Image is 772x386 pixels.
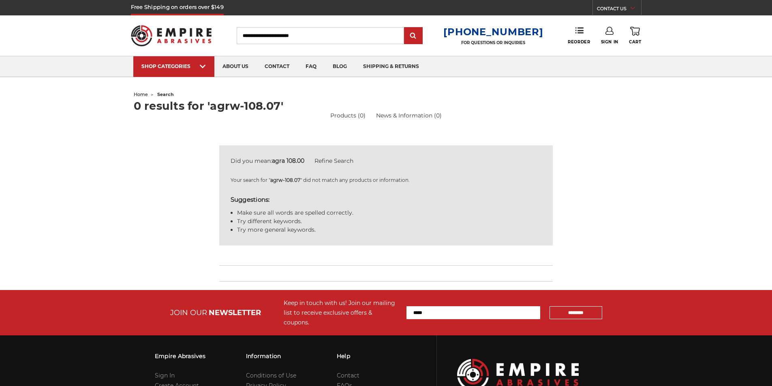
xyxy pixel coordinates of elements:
a: contact [257,56,297,77]
a: blog [325,56,355,77]
div: Keep in touch with us! Join our mailing list to receive exclusive offers & coupons. [284,298,398,327]
span: Reorder [568,39,590,45]
a: Refine Search [314,157,353,164]
span: search [157,92,174,97]
li: Try more general keywords. [237,226,542,234]
a: Products (0) [330,111,366,120]
h5: Suggestions: [231,195,542,205]
input: Submit [405,28,421,44]
a: Cart [629,27,641,45]
a: home [134,92,148,97]
a: shipping & returns [355,56,427,77]
a: [PHONE_NUMBER] [443,26,543,38]
a: Reorder [568,27,590,44]
div: Did you mean: [231,157,542,165]
h3: Help [337,348,391,365]
div: SHOP CATEGORIES [141,63,206,69]
a: about us [214,56,257,77]
a: Contact [337,372,359,379]
span: Sign In [601,39,618,45]
h1: 0 results for 'agrw-108.07' [134,100,639,111]
span: Cart [629,39,641,45]
a: News & Information (0) [376,111,442,120]
p: FOR QUESTIONS OR INQUIRIES [443,40,543,45]
h3: Empire Abrasives [155,348,205,365]
a: faq [297,56,325,77]
li: Try different keywords. [237,217,542,226]
img: Empire Abrasives [131,20,212,51]
h3: Information [246,348,296,365]
a: Sign In [155,372,175,379]
a: CONTACT US [597,4,641,15]
strong: agrw-108.07 [270,177,300,183]
a: Conditions of Use [246,372,296,379]
p: Your search for " " did not match any products or information. [231,177,542,184]
span: JOIN OUR [170,308,207,317]
span: NEWSLETTER [209,308,261,317]
li: Make sure all words are spelled correctly. [237,209,542,217]
strong: agra 108.00 [272,157,304,164]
